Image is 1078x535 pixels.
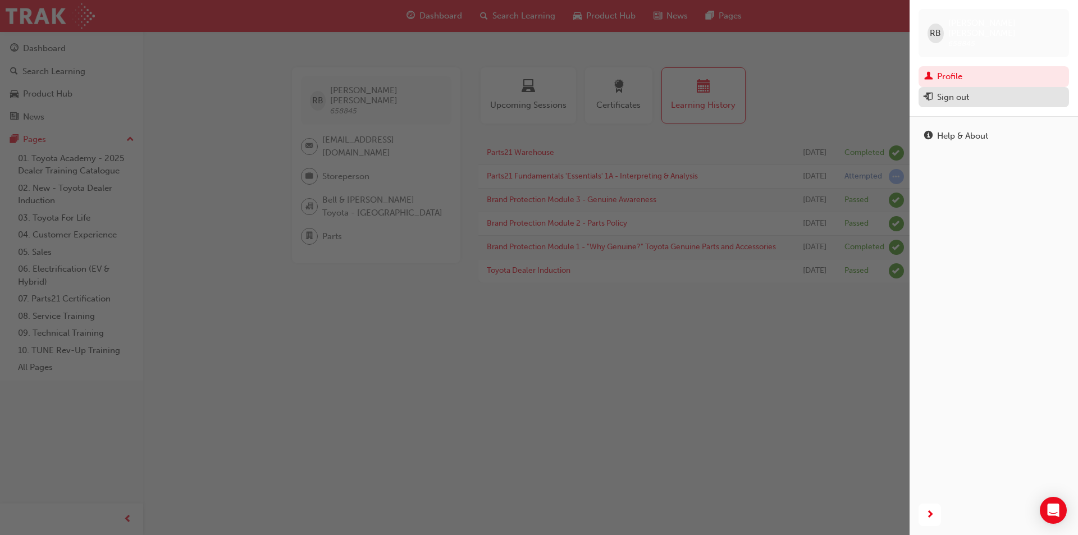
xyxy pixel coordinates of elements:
span: RB [930,27,941,40]
div: Sign out [937,91,969,104]
span: exit-icon [924,93,933,103]
span: man-icon [924,72,933,82]
div: Help & About [937,130,988,143]
a: Help & About [919,126,1069,147]
span: 658845 [948,39,975,48]
span: info-icon [924,131,933,141]
span: [PERSON_NAME] [PERSON_NAME] [948,18,1060,38]
a: Profile [919,66,1069,87]
div: Open Intercom Messenger [1040,497,1067,524]
button: Sign out [919,87,1069,108]
span: next-icon [926,508,934,522]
